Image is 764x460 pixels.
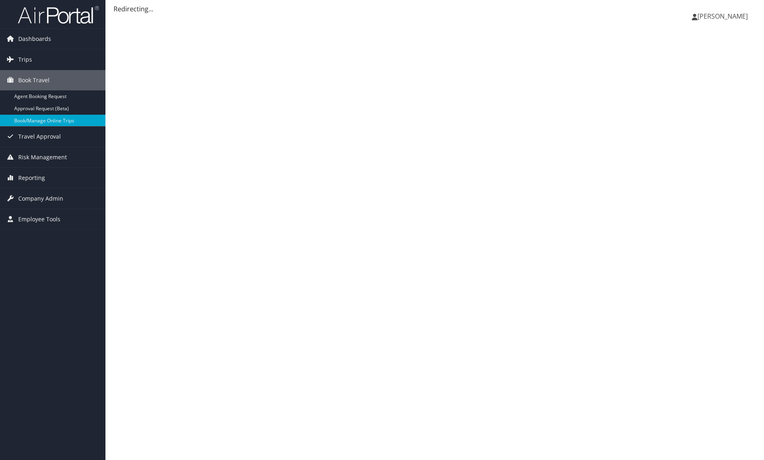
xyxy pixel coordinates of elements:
span: Company Admin [18,188,63,209]
span: Trips [18,49,32,70]
span: Dashboards [18,29,51,49]
a: [PERSON_NAME] [692,4,756,28]
img: airportal-logo.png [18,5,99,24]
span: [PERSON_NAME] [697,12,748,21]
span: Employee Tools [18,209,60,229]
span: Reporting [18,168,45,188]
div: Redirecting... [114,4,756,14]
span: Travel Approval [18,126,61,147]
span: Book Travel [18,70,49,90]
span: Risk Management [18,147,67,167]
